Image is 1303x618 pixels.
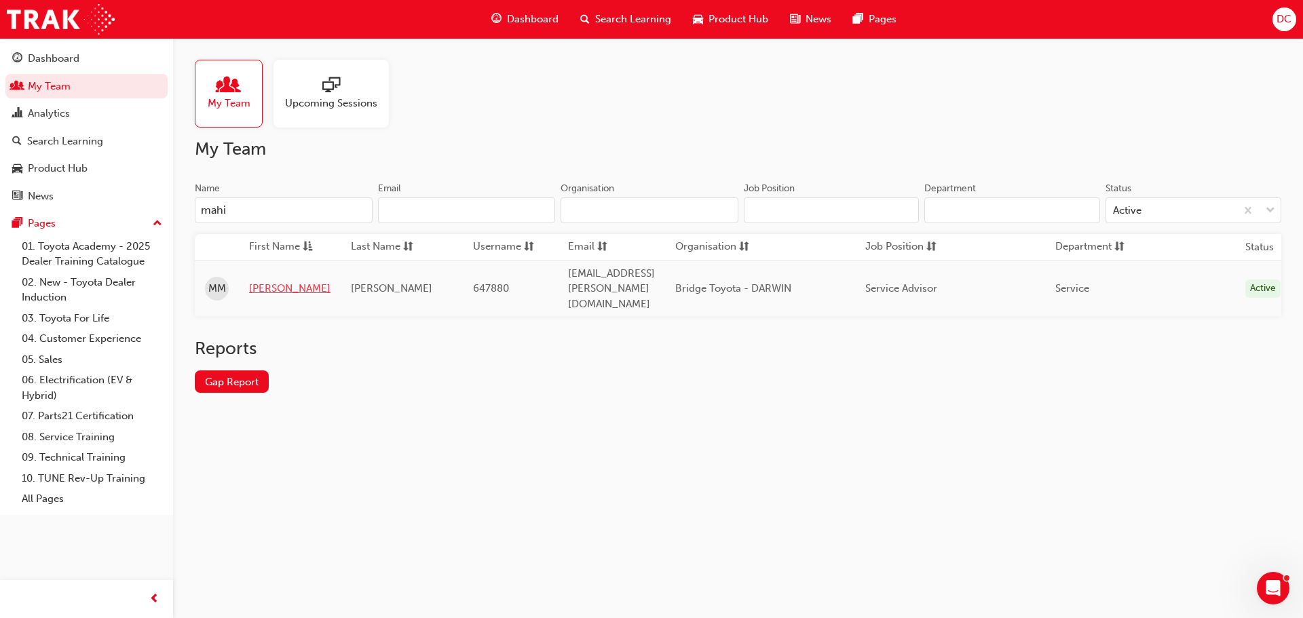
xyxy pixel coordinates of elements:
span: chart-icon [12,108,22,120]
span: sessionType_ONLINE_URL-icon [322,77,340,96]
input: Email [378,197,556,223]
span: Upcoming Sessions [285,96,377,111]
a: 01. Toyota Academy - 2025 Dealer Training Catalogue [16,236,168,272]
a: search-iconSearch Learning [569,5,682,33]
input: Job Position [744,197,920,223]
a: 06. Electrification (EV & Hybrid) [16,370,168,406]
span: [EMAIL_ADDRESS][PERSON_NAME][DOMAIN_NAME] [568,267,655,310]
a: 03. Toyota For Life [16,308,168,329]
div: Active [1113,203,1141,218]
span: sorting-icon [739,239,749,256]
span: My Team [208,96,250,111]
button: Organisationsorting-icon [675,239,750,256]
a: [PERSON_NAME] [249,281,331,296]
div: Job Position [744,182,795,195]
button: Last Namesorting-icon [351,239,426,256]
h2: Reports [195,338,1281,360]
span: people-icon [12,81,22,93]
div: Active [1245,279,1281,298]
span: car-icon [693,11,703,28]
input: Name [195,197,373,223]
a: Product Hub [5,156,168,181]
a: News [5,184,168,209]
span: Service Advisor [865,282,937,294]
a: 04. Customer Experience [16,328,168,349]
a: 05. Sales [16,349,168,370]
a: guage-iconDashboard [480,5,569,33]
span: Search Learning [595,12,671,27]
span: sorting-icon [926,239,937,256]
a: Dashboard [5,46,168,71]
button: Pages [5,211,168,236]
div: News [28,189,54,204]
span: down-icon [1266,202,1275,220]
div: Analytics [28,106,70,121]
span: Pages [869,12,896,27]
button: Usernamesorting-icon [473,239,548,256]
span: search-icon [580,11,590,28]
span: asc-icon [303,239,313,256]
span: people-icon [220,77,238,96]
button: Departmentsorting-icon [1055,239,1130,256]
a: All Pages [16,488,168,509]
h2: My Team [195,138,1281,160]
span: sorting-icon [403,239,413,256]
span: prev-icon [149,591,159,608]
span: Dashboard [507,12,559,27]
a: Analytics [5,101,168,126]
span: Product Hub [709,12,768,27]
img: Trak [7,4,115,35]
div: Email [378,182,401,195]
span: Service [1055,282,1089,294]
button: DC [1272,7,1296,31]
a: 09. Technical Training [16,447,168,468]
span: Bridge Toyota - DARWIN [675,282,791,294]
a: Gap Report [195,370,269,393]
span: Department [1055,239,1112,256]
input: Organisation [561,197,738,223]
div: Search Learning [27,134,103,149]
a: 10. TUNE Rev-Up Training [16,468,168,489]
span: sorting-icon [524,239,534,256]
input: Department [924,197,1100,223]
div: Name [195,182,220,195]
span: up-icon [153,215,162,233]
span: sorting-icon [597,239,607,256]
button: Job Positionsorting-icon [865,239,940,256]
div: Product Hub [28,161,88,176]
iframe: Intercom live chat [1257,572,1289,604]
div: Department [924,182,976,195]
span: news-icon [12,191,22,203]
span: Job Position [865,239,924,256]
a: Upcoming Sessions [273,60,400,128]
a: My Team [195,60,273,128]
span: sorting-icon [1114,239,1125,256]
span: DC [1277,12,1291,27]
a: 02. New - Toyota Dealer Induction [16,272,168,308]
span: search-icon [12,136,22,148]
span: guage-icon [12,53,22,65]
span: Organisation [675,239,736,256]
div: Status [1106,182,1131,195]
span: guage-icon [491,11,502,28]
span: pages-icon [853,11,863,28]
span: pages-icon [12,218,22,230]
button: First Nameasc-icon [249,239,324,256]
a: car-iconProduct Hub [682,5,779,33]
div: Organisation [561,182,614,195]
span: News [806,12,831,27]
span: 647880 [473,282,509,294]
span: news-icon [790,11,800,28]
span: MM [208,281,226,296]
span: car-icon [12,163,22,175]
button: DashboardMy TeamAnalyticsSearch LearningProduct HubNews [5,43,168,211]
button: Emailsorting-icon [568,239,643,256]
div: Pages [28,216,56,231]
a: 07. Parts21 Certification [16,406,168,427]
a: news-iconNews [779,5,842,33]
a: My Team [5,74,168,99]
span: First Name [249,239,300,256]
span: Last Name [351,239,400,256]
